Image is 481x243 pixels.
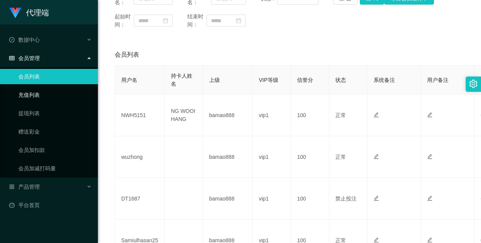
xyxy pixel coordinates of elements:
a: 会员加扣款 [18,142,92,158]
a: 图标: dashboard平台首页 [9,197,92,213]
a: 提现列表 [18,106,92,121]
td: wuzhong [115,136,165,178]
td: bamao888 [203,136,253,178]
td: DT1687 [115,178,165,220]
a: 会员加减打码量 [18,161,92,176]
span: 起始时间： [115,13,134,29]
i: 图标: edit [427,154,432,159]
h1: 代理端 [26,0,49,25]
span: 结束时间： [187,13,206,29]
i: 图标: calendar [236,18,241,23]
td: vip1 [253,178,291,220]
a: 赠送彩金 [18,124,92,139]
span: 用户名 [121,77,137,83]
span: 用户备注 [427,77,448,83]
td: NWH5151 [115,95,165,136]
td: bamao888 [203,178,253,220]
i: 图标: check-circle-o [9,37,15,42]
i: 图标: edit [374,154,379,159]
span: 正常 [335,154,346,160]
td: 100 [291,136,329,178]
td: vip1 [253,136,291,178]
i: 图标: appstore-o [9,184,15,189]
span: 系统备注 [374,77,395,83]
a: 会员列表 [18,69,92,84]
i: 图标: table [9,55,15,61]
a: 代理端 [9,9,49,15]
span: 会员列表 [115,50,139,59]
span: 数据中心 [9,37,40,43]
i: 图标: edit [427,112,432,117]
img: logo.9652507e.png [9,8,21,18]
span: VIP等级 [259,77,278,83]
i: 图标: edit [374,237,379,243]
span: 禁止投注 [335,196,357,202]
td: vip1 [253,95,291,136]
td: 100 [291,178,329,220]
span: 持卡人姓名 [171,73,192,87]
span: 会员管理 [9,55,40,61]
i: 图标: edit [374,196,379,201]
i: 图标: edit [427,237,432,243]
span: 信誉分 [297,77,313,83]
span: 状态 [335,77,346,83]
span: 上级 [209,77,220,83]
i: 图标: calendar [163,18,168,23]
i: 图标: edit [427,196,432,201]
span: 产品管理 [9,184,40,190]
td: NG WOOI HANG [165,95,203,136]
i: 图标: setting [469,80,478,88]
td: 100 [291,95,329,136]
span: 正常 [335,112,346,118]
td: bamao888 [203,95,253,136]
i: 图标: edit [374,112,379,117]
a: 充值列表 [18,87,92,103]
